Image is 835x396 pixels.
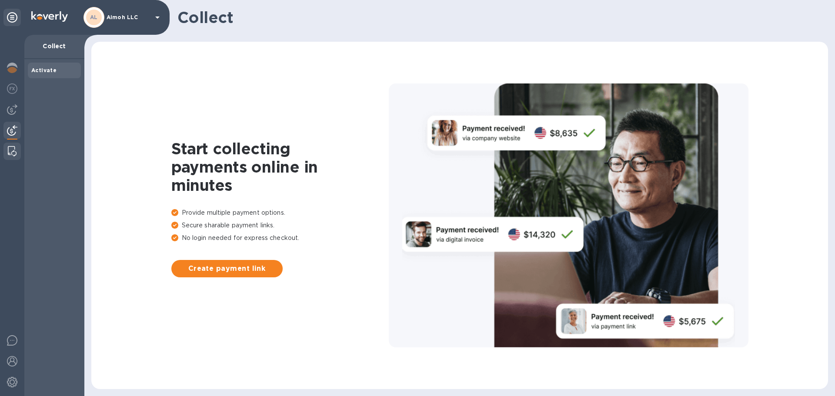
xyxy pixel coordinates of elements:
[171,140,389,194] h1: Start collecting payments online in minutes
[171,221,389,230] p: Secure sharable payment links.
[171,208,389,217] p: Provide multiple payment options.
[3,9,21,26] div: Unpin categories
[107,14,150,20] p: Aimoh LLC
[178,263,276,274] span: Create payment link
[7,83,17,94] img: Foreign exchange
[171,260,283,277] button: Create payment link
[31,42,77,50] p: Collect
[90,14,98,20] b: AL
[31,67,57,73] b: Activate
[31,11,68,22] img: Logo
[177,8,821,27] h1: Collect
[171,233,389,243] p: No login needed for express checkout.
